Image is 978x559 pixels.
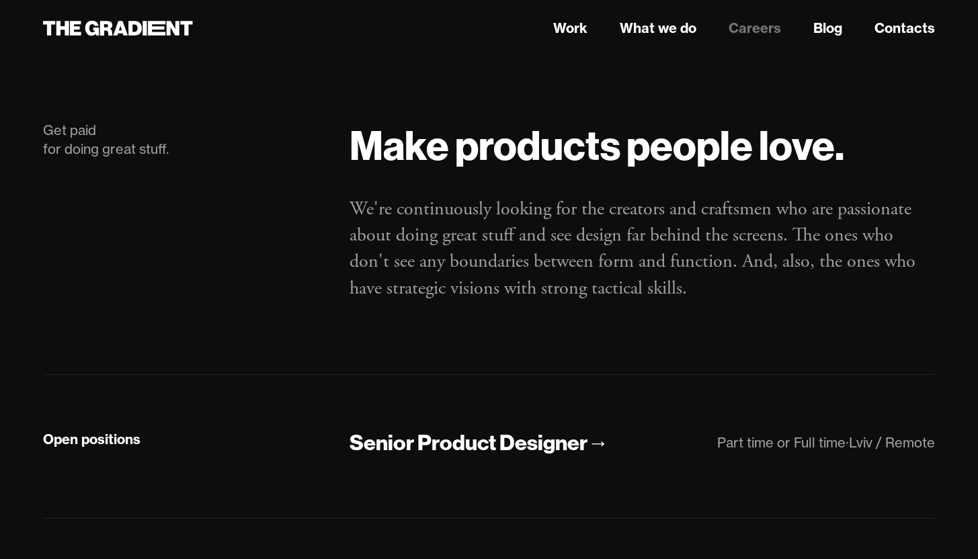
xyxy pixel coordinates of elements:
[350,120,844,171] strong: Make products people love.
[849,434,935,451] div: Lviv / Remote
[350,196,935,302] p: We're continuously looking for the creators and craftsmen who are passionate about doing great st...
[874,18,935,38] a: Contacts
[43,431,140,447] strong: Open positions
[846,434,849,451] div: ·
[43,121,323,159] div: Get paid for doing great stuff.
[729,18,781,38] a: Careers
[587,429,609,457] div: →
[350,429,609,458] a: Senior Product Designer→
[717,434,846,451] div: Part time or Full time
[350,429,587,457] div: Senior Product Designer
[553,18,587,38] a: Work
[813,18,842,38] a: Blog
[620,18,696,38] a: What we do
